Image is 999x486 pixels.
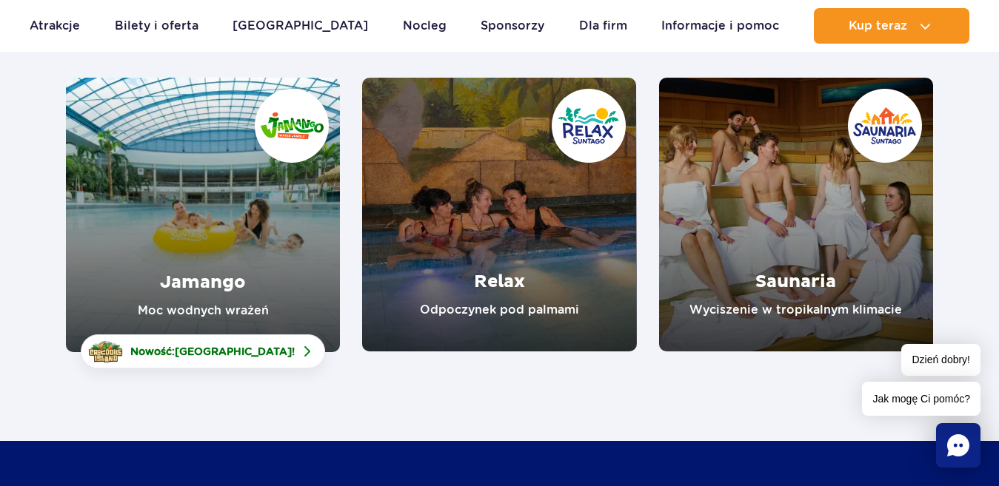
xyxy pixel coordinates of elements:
[362,78,636,351] a: Relax
[175,345,292,357] span: [GEOGRAPHIC_DATA]
[481,8,544,44] a: Sponsorzy
[66,78,340,352] a: Jamango
[130,344,295,359] span: Nowość: !
[115,8,198,44] a: Bilety i oferta
[30,8,80,44] a: Atrakcje
[814,8,969,44] button: Kup teraz
[936,423,980,468] div: Chat
[661,8,779,44] a: Informacje i pomoc
[659,78,933,351] a: Saunaria
[81,334,325,368] a: Nowość:[GEOGRAPHIC_DATA]!
[403,8,447,44] a: Nocleg
[233,8,368,44] a: [GEOGRAPHIC_DATA]
[901,344,980,376] span: Dzień dobry!
[849,19,907,33] span: Kup teraz
[579,8,627,44] a: Dla firm
[862,382,980,416] span: Jak mogę Ci pomóc?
